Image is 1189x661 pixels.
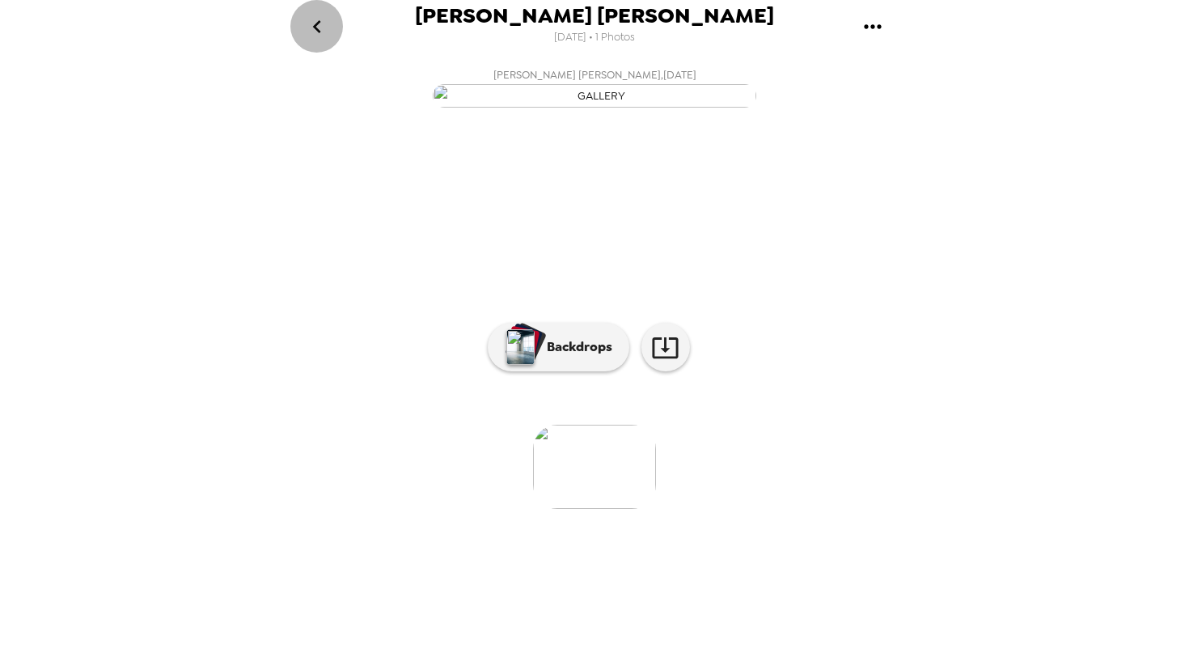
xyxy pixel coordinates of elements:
span: [DATE] • 1 Photos [554,27,635,49]
button: [PERSON_NAME] [PERSON_NAME],[DATE] [271,61,918,112]
span: [PERSON_NAME] [PERSON_NAME] , [DATE] [493,66,696,84]
button: Backdrops [488,323,629,371]
img: gallery [433,84,756,108]
p: Backdrops [539,337,612,357]
span: [PERSON_NAME] [PERSON_NAME] [415,5,774,27]
img: gallery [533,425,656,509]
